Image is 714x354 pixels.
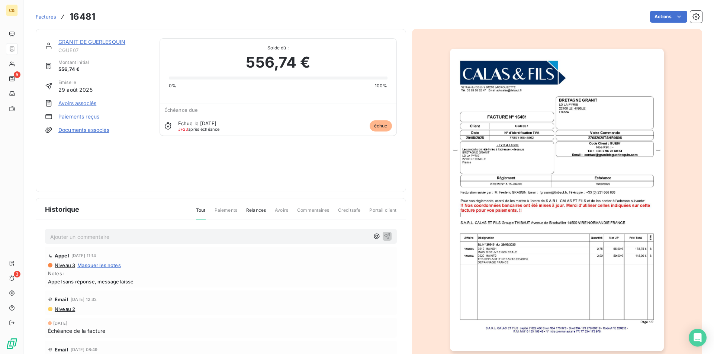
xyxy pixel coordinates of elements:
[196,207,206,220] span: Tout
[58,86,93,94] span: 29 août 2025
[14,71,20,78] span: 5
[70,10,95,23] h3: 16481
[178,120,216,126] span: Échue le [DATE]
[36,14,56,20] span: Factures
[36,13,56,20] a: Factures
[58,59,89,66] span: Montant initial
[6,338,18,350] img: Logo LeanPay
[375,82,387,89] span: 100%
[169,82,176,89] span: 0%
[275,207,288,220] span: Avoirs
[58,79,93,86] span: Émise le
[246,207,266,220] span: Relances
[178,127,189,132] span: J+23
[58,100,96,107] a: Avoirs associés
[55,347,68,353] span: Email
[55,296,68,302] span: Email
[53,321,67,325] span: [DATE]
[369,207,396,220] span: Portail client
[48,279,394,285] span: Appel sans réponse, message laissé
[370,120,392,131] span: échue
[246,51,310,74] span: 556,74 €
[58,47,151,53] span: CGUE07
[58,39,125,45] a: GRANIT DE GUERLESQUIN
[14,271,20,277] span: 3
[54,306,75,312] span: Niveau 2
[48,327,105,335] span: Échéance de la facture
[164,107,198,113] span: Échéance due
[71,253,96,258] span: [DATE] 11:14
[650,11,687,23] button: Actions
[48,270,394,276] span: Notes :
[169,45,387,51] span: Solde dû :
[54,262,75,268] span: Niveau 3
[450,49,664,351] img: invoice_thumbnail
[58,66,89,73] span: 556,74 €
[58,126,109,134] a: Documents associés
[45,204,80,214] span: Historique
[338,207,361,220] span: Creditsafe
[58,113,99,120] a: Paiements reçus
[178,127,220,131] span: après échéance
[689,329,707,347] div: Open Intercom Messenger
[297,207,329,220] span: Commentaires
[71,347,98,352] span: [DATE] 08:49
[71,297,97,302] span: [DATE] 12:33
[77,262,121,268] span: Masquer les notes
[215,207,237,220] span: Paiements
[55,253,69,259] span: Appel
[6,4,18,16] div: C&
